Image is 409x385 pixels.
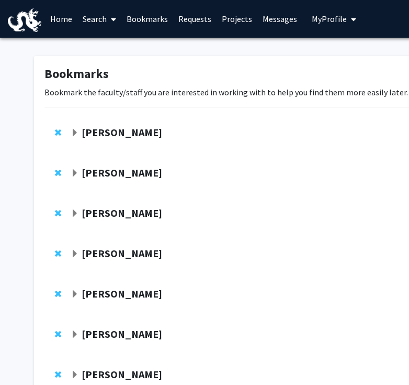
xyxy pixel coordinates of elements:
span: Remove Richard Cairncross from bookmarks [55,128,61,137]
a: Requests [173,1,217,37]
span: Expand Aaron Fafarman Bookmark [71,331,79,339]
img: Drexel University Logo [8,8,41,32]
span: Remove Caroline Schauer from bookmarks [55,249,61,258]
a: Search [77,1,121,37]
span: Remove Megan Creighton from bookmarks [55,370,61,379]
span: Remove Haifeng Ji from bookmarks [55,290,61,298]
strong: [PERSON_NAME] [82,247,162,260]
strong: [PERSON_NAME] [82,206,162,219]
strong: [PERSON_NAME] [82,327,162,340]
strong: [PERSON_NAME] [82,368,162,381]
span: Remove Aaron Fafarman from bookmarks [55,330,61,338]
a: Messages [257,1,302,37]
a: Home [45,1,77,37]
strong: [PERSON_NAME] [82,287,162,300]
span: Expand Joseph Hughes Bookmark [71,169,79,178]
span: Expand Richard Cairncross Bookmark [71,129,79,137]
span: Expand Megan Creighton Bookmark [71,371,79,379]
a: Projects [217,1,257,37]
span: Remove Maureen Tang from bookmarks [55,209,61,217]
strong: [PERSON_NAME] [82,166,162,179]
span: My Profile [312,14,347,24]
strong: [PERSON_NAME] [82,126,162,139]
a: Bookmarks [121,1,173,37]
span: Expand Haifeng Ji Bookmark [71,290,79,299]
span: Expand Caroline Schauer Bookmark [71,250,79,258]
span: Expand Maureen Tang Bookmark [71,210,79,218]
span: Remove Joseph Hughes from bookmarks [55,169,61,177]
